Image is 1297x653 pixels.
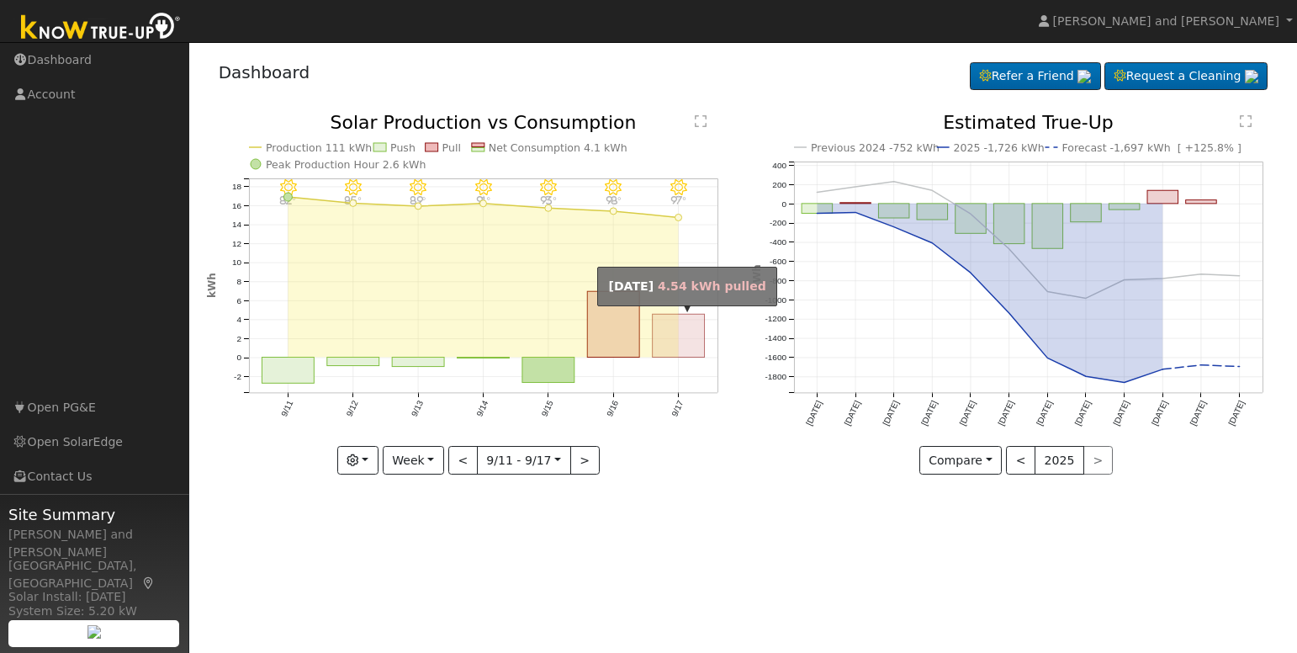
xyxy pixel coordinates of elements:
[266,158,426,171] text: Peak Production Hour 2.6 kWh
[1240,114,1252,128] text: 
[415,203,421,210] circle: onclick=""
[349,200,356,207] circle: onclick=""
[967,210,974,217] circle: onclick=""
[236,296,241,305] text: 6
[448,446,478,475] button: <
[919,446,1003,475] button: Compare
[1045,289,1051,295] circle: onclick=""
[474,399,490,418] text: 9/14
[1147,190,1178,204] rect: onclick=""
[804,399,823,427] text: [DATE]
[587,292,639,358] rect: onclick=""
[1109,204,1141,210] rect: onclick=""
[954,141,1045,154] text: 2025 -1,726 kWh
[8,526,180,561] div: [PERSON_NAME] and [PERSON_NAME]
[533,196,563,205] p: 93°
[236,277,241,286] text: 8
[383,446,444,475] button: Week
[879,204,910,218] rect: onclick=""
[664,196,693,205] p: 97°
[545,205,552,212] circle: onclick=""
[765,353,786,363] text: -1600
[772,180,786,189] text: 200
[1160,366,1167,373] circle: onclick=""
[891,178,897,185] circle: onclick=""
[1227,399,1247,427] text: [DATE]
[881,399,901,427] text: [DATE]
[442,141,460,154] text: Pull
[765,372,786,381] text: -1800
[8,588,180,606] div: Solar Install: [DATE]
[1188,399,1208,427] text: [DATE]
[1006,446,1035,475] button: <
[956,204,987,233] rect: onclick=""
[1198,362,1204,369] circle: onclick=""
[917,204,948,220] rect: onclick=""
[997,399,1016,427] text: [DATE]
[1245,70,1258,83] img: retrieve
[403,196,432,205] p: 89°
[273,196,302,205] p: 82°
[262,358,314,384] rect: onclick=""
[967,270,974,277] circle: onclick=""
[141,576,156,590] a: Map
[1053,14,1279,28] span: [PERSON_NAME] and [PERSON_NAME]
[751,265,763,290] text: kWh
[811,141,940,154] text: Previous 2024 -752 kWh
[1077,70,1091,83] img: retrieve
[540,179,557,196] i: 9/15 - Clear
[1006,246,1013,252] circle: onclick=""
[1035,446,1084,475] button: 2025
[219,62,310,82] a: Dashboard
[1083,295,1089,302] circle: onclick=""
[522,358,574,383] rect: onclick=""
[970,62,1101,91] a: Refer a Friend
[231,182,241,191] text: 18
[279,179,296,196] i: 9/11 - Clear
[1150,399,1169,427] text: [DATE]
[929,188,936,194] circle: onclick=""
[266,141,372,154] text: Production 111 kWh
[943,112,1114,133] text: Estimated True-Up
[390,141,416,154] text: Push
[570,446,600,475] button: >
[608,279,654,293] strong: [DATE]
[843,399,862,427] text: [DATE]
[852,183,859,190] circle: onclick=""
[1083,374,1089,380] circle: onclick=""
[231,239,241,248] text: 12
[87,625,101,639] img: retrieve
[840,203,871,204] rect: onclick=""
[1071,204,1102,222] rect: onclick=""
[929,240,936,247] circle: onclick=""
[479,200,486,207] circle: onclick=""
[8,603,180,620] div: System Size: 5.20 kW
[344,399,359,418] text: 9/12
[1032,204,1063,248] rect: onclick=""
[236,315,241,324] text: 4
[477,446,571,475] button: 9/11 - 9/17
[231,220,241,230] text: 14
[1035,399,1054,427] text: [DATE]
[8,503,180,526] span: Site Summary
[236,353,241,363] text: 0
[8,557,180,592] div: [GEOGRAPHIC_DATA], [GEOGRAPHIC_DATA]
[279,399,294,418] text: 9/11
[605,399,620,418] text: 9/16
[765,315,786,324] text: -1200
[1236,273,1243,279] circle: onclick=""
[410,399,425,418] text: 9/13
[765,334,786,343] text: -1400
[770,276,786,285] text: -800
[770,257,786,266] text: -600
[206,273,218,299] text: kWh
[958,399,977,427] text: [DATE]
[1112,399,1131,427] text: [DATE]
[605,179,622,196] i: 9/16 - Clear
[539,399,554,418] text: 9/15
[236,334,241,343] text: 2
[474,179,491,196] i: 9/14 - Clear
[599,196,628,205] p: 98°
[772,161,786,170] text: 400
